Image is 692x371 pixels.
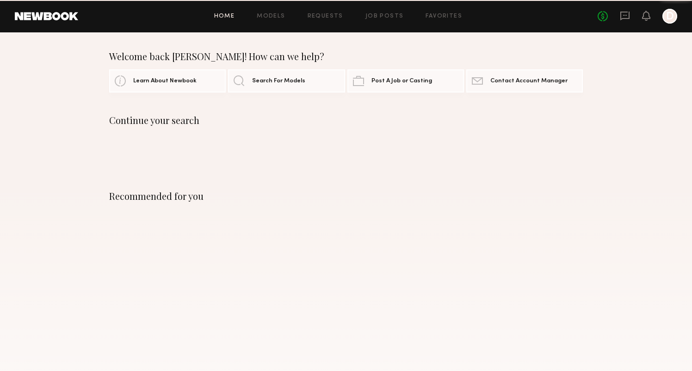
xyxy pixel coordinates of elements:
a: Post A Job or Casting [347,69,464,93]
div: Continue your search [109,115,583,126]
span: Learn About Newbook [133,78,197,84]
a: Contact Account Manager [466,69,583,93]
span: Post A Job or Casting [371,78,432,84]
span: Contact Account Manager [490,78,568,84]
a: Favorites [426,13,462,19]
a: Search For Models [228,69,345,93]
a: Models [257,13,285,19]
a: Home [214,13,235,19]
a: Learn About Newbook [109,69,226,93]
div: Recommended for you [109,191,583,202]
a: Requests [308,13,343,19]
a: Job Posts [365,13,404,19]
div: Welcome back [PERSON_NAME]! How can we help? [109,51,583,62]
a: D [662,9,677,24]
span: Search For Models [252,78,305,84]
